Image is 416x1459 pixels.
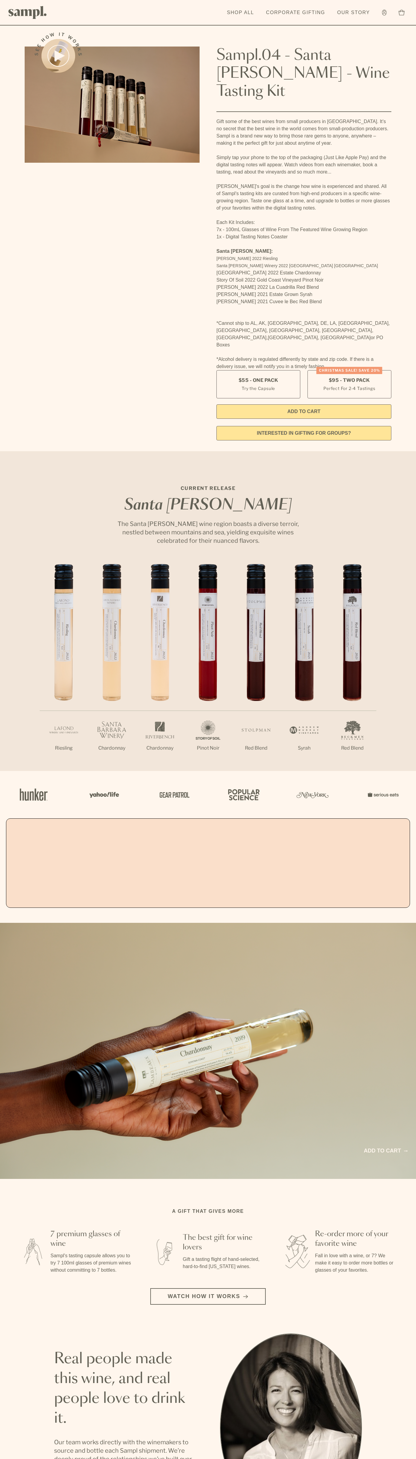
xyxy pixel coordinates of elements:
p: Red Blend [328,745,376,752]
button: Watch how it works [150,1288,266,1305]
span: [PERSON_NAME] 2022 Riesling [216,256,278,261]
p: Gift a tasting flight of hand-selected, hard-to-find [US_STATE] wines. [183,1256,265,1270]
a: Corporate Gifting [263,6,328,19]
span: $95 - Two Pack [329,377,370,384]
small: Perfect For 2-4 Tastings [323,385,375,391]
li: 2 / 7 [88,564,136,771]
img: Artboard_6_04f9a106-072f-468a-bdd7-f11783b05722_x450.png [85,782,121,808]
a: Shop All [224,6,257,19]
li: [PERSON_NAME] 2021 Estate Grown Syrah [216,291,391,298]
p: Chardonnay [88,745,136,752]
li: [PERSON_NAME] 2022 La Cuadrilla Red Blend [216,284,391,291]
li: 6 / 7 [280,564,328,771]
li: 5 / 7 [232,564,280,771]
h3: Re-order more of your favorite wine [315,1229,397,1249]
img: Artboard_5_7fdae55a-36fd-43f7-8bfd-f74a06a2878e_x450.png [155,782,191,808]
div: Gift some of the best wines from small producers in [GEOGRAPHIC_DATA]. It’s no secret that the be... [216,118,391,370]
a: interested in gifting for groups? [216,426,391,440]
img: Artboard_1_c8cd28af-0030-4af1-819c-248e302c7f06_x450.png [16,782,52,808]
span: $55 - One Pack [239,377,278,384]
button: Add to Cart [216,404,391,419]
span: , [267,335,268,340]
p: Riesling [40,745,88,752]
li: 4 / 7 [184,564,232,771]
li: [PERSON_NAME] 2021 Cuvee le Bec Red Blend [216,298,391,305]
button: See how it works [41,39,75,73]
li: 7 / 7 [328,564,376,771]
p: Sampl's tasting capsule allows you to try 7 100ml glasses of premium wines without committing to ... [50,1252,132,1274]
img: Artboard_4_28b4d326-c26e-48f9-9c80-911f17d6414e_x450.png [225,782,261,808]
li: 3 / 7 [136,564,184,771]
h1: Sampl.04 - Santa [PERSON_NAME] - Wine Tasting Kit [216,47,391,101]
li: 1 / 7 [40,564,88,771]
span: Santa [PERSON_NAME] Winery 2022 [GEOGRAPHIC_DATA] [GEOGRAPHIC_DATA] [216,263,378,268]
p: Pinot Noir [184,745,232,752]
h3: The best gift for wine lovers [183,1233,265,1252]
img: Artboard_7_5b34974b-f019-449e-91fb-745f8d0877ee_x450.png [364,782,400,808]
h3: 7 premium glasses of wine [50,1229,132,1249]
p: Chardonnay [136,745,184,752]
p: Red Blend [232,745,280,752]
small: Try the Capsule [242,385,275,391]
p: Fall in love with a wine, or 7? We make it easy to order more bottles or glasses of your favorites. [315,1252,397,1274]
li: [GEOGRAPHIC_DATA] 2022 Estate Chardonnay [216,269,391,276]
em: Santa [PERSON_NAME] [124,498,292,512]
a: Add to cart [364,1147,408,1155]
strong: Santa [PERSON_NAME]: [216,249,273,254]
p: Syrah [280,745,328,752]
h2: A gift that gives more [172,1208,244,1215]
h2: Real people made this wine, and real people love to drink it. [54,1349,196,1428]
img: Artboard_3_0b291449-6e8c-4d07-b2c2-3f3601a19cd1_x450.png [295,782,331,808]
li: Story Of Soil 2022 Gold Coast Vineyard Pinot Noir [216,276,391,284]
p: The Santa [PERSON_NAME] wine region boasts a diverse terroir, nestled between mountains and sea, ... [112,520,304,545]
img: Sampl.04 - Santa Barbara - Wine Tasting Kit [25,47,200,163]
a: Our Story [334,6,373,19]
p: CURRENT RELEASE [112,485,304,492]
div: Christmas SALE! Save 20% [317,367,382,374]
span: [GEOGRAPHIC_DATA], [GEOGRAPHIC_DATA] [268,335,371,340]
img: Sampl logo [8,6,47,19]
